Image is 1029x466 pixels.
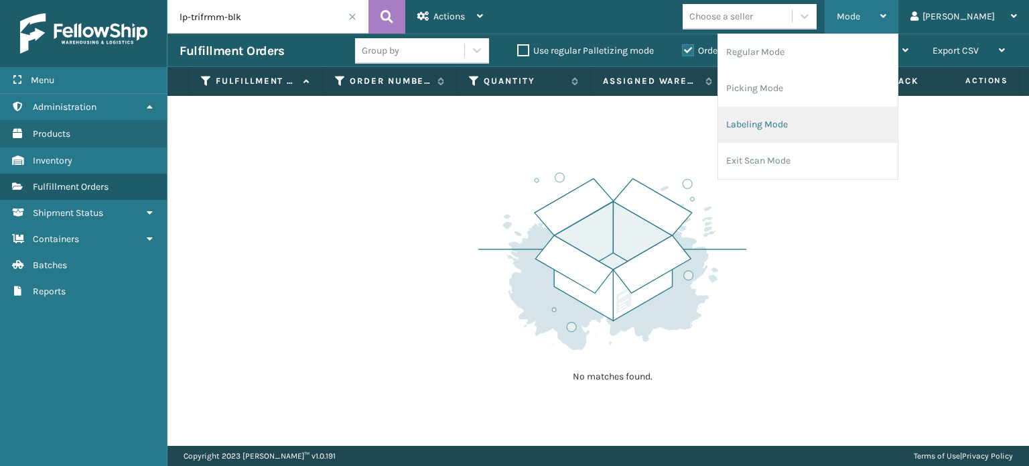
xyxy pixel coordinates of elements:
a: Privacy Policy [962,451,1013,461]
li: Labeling Mode [718,107,898,143]
label: Assigned Warehouse [603,75,699,87]
label: Order Number [350,75,431,87]
h3: Fulfillment Orders [180,43,284,59]
label: Quantity [484,75,565,87]
li: Picking Mode [718,70,898,107]
label: Use regular Palletizing mode [517,45,654,56]
span: Actions [923,70,1016,92]
a: Terms of Use [914,451,960,461]
span: Mode [837,11,860,22]
span: Export CSV [933,45,979,56]
img: logo [20,13,147,54]
div: Choose a seller [689,9,753,23]
span: Containers [33,233,79,245]
li: Regular Mode [718,34,898,70]
li: Exit Scan Mode [718,143,898,179]
span: Shipment Status [33,207,103,219]
span: Batches [33,259,67,271]
span: Products [33,128,70,139]
label: Fulfillment Order Id [216,75,297,87]
span: Fulfillment Orders [33,181,109,192]
span: Inventory [33,155,72,166]
div: | [914,446,1013,466]
span: Actions [433,11,465,22]
span: Menu [31,74,54,86]
span: Reports [33,286,66,297]
label: Orders to be shipped [DATE] [682,45,812,56]
p: Copyright 2023 [PERSON_NAME]™ v 1.0.191 [184,446,336,466]
div: Group by [362,44,399,58]
span: Administration [33,101,96,113]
